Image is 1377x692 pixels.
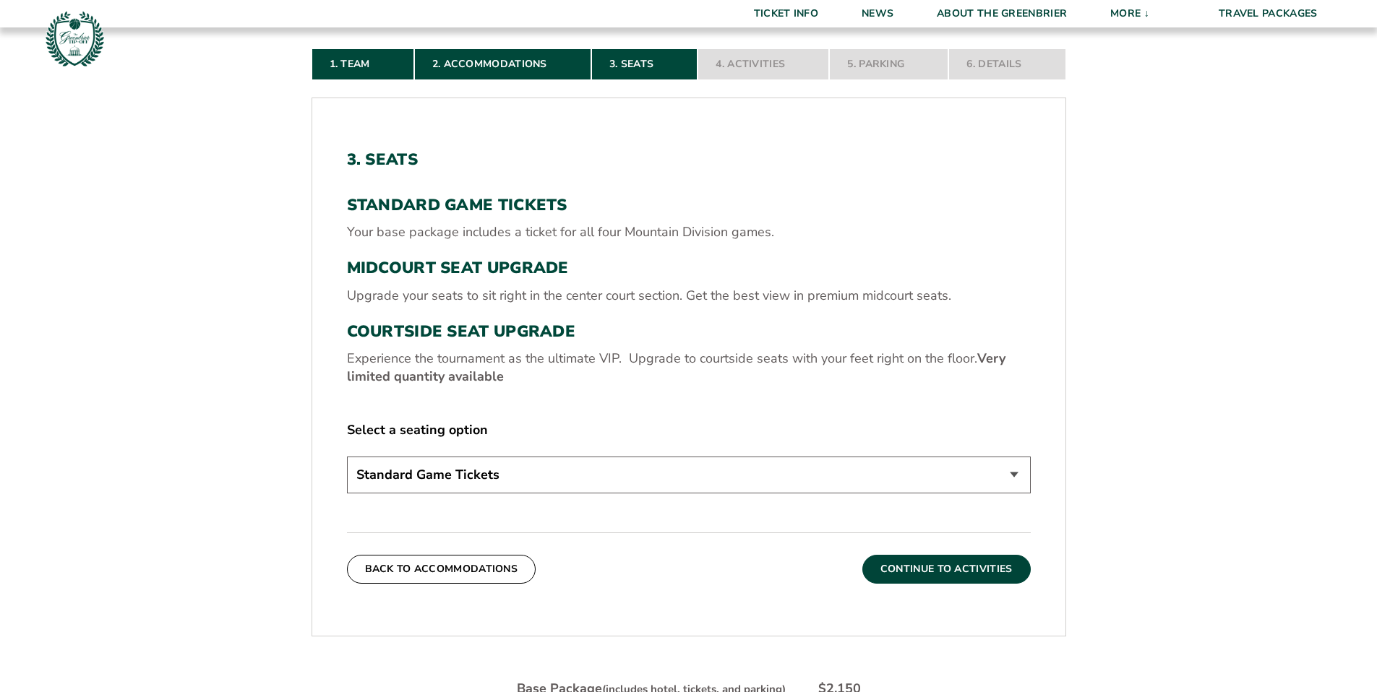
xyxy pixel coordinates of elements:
label: Select a seating option [347,421,1031,439]
a: 2. Accommodations [414,48,591,80]
img: Greenbrier Tip-Off [43,7,106,70]
h3: Courtside Seat Upgrade [347,322,1031,341]
button: Back To Accommodations [347,555,536,584]
a: 1. Team [312,48,414,80]
strong: Very limited quantity available [347,350,1005,385]
h3: Standard Game Tickets [347,196,1031,215]
button: Continue To Activities [862,555,1031,584]
h3: Midcourt Seat Upgrade [347,259,1031,277]
p: Experience the tournament as the ultimate VIP. Upgrade to courtside seats with your feet right on... [347,350,1031,386]
p: Upgrade your seats to sit right in the center court section. Get the best view in premium midcour... [347,287,1031,305]
h2: 3. Seats [347,150,1031,169]
p: Your base package includes a ticket for all four Mountain Division games. [347,223,1031,241]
